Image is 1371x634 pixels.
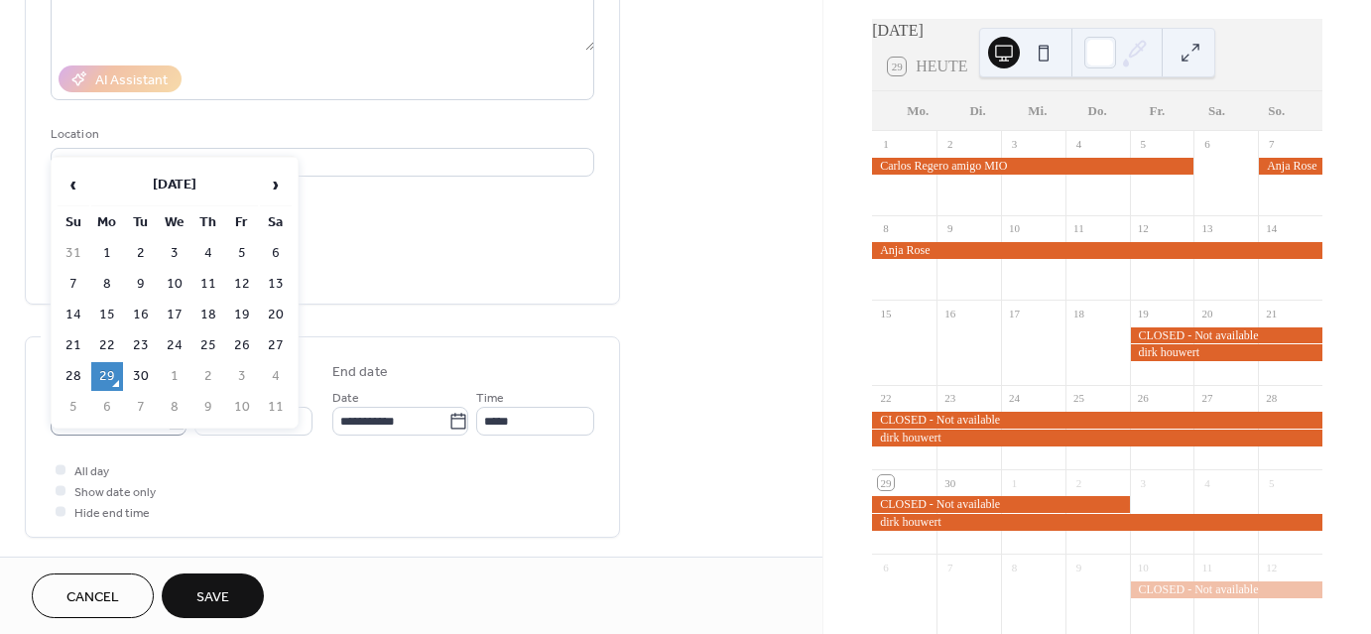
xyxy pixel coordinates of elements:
div: Anja Rose [1258,158,1322,175]
span: Time [476,388,504,409]
div: 27 [1199,391,1214,406]
td: 15 [91,301,123,329]
div: 1 [878,137,893,152]
td: 3 [159,239,190,268]
td: 29 [91,362,123,391]
td: 11 [192,270,224,299]
div: [DATE] [872,19,1322,43]
div: Mi. [1008,91,1067,131]
div: dirk houwert [872,430,1322,446]
td: 24 [159,331,190,360]
td: 9 [192,393,224,422]
div: So. [1247,91,1307,131]
span: All day [74,461,109,482]
div: 17 [1007,306,1022,320]
div: Mo. [888,91,947,131]
div: 11 [1199,560,1214,574]
div: 15 [878,306,893,320]
div: 10 [1136,560,1151,574]
div: 30 [942,475,957,490]
td: 9 [125,270,157,299]
td: 19 [226,301,258,329]
td: 28 [58,362,89,391]
div: 22 [878,391,893,406]
td: 8 [159,393,190,422]
td: 31 [58,239,89,268]
td: 20 [260,301,292,329]
div: 9 [1071,560,1086,574]
td: 21 [58,331,89,360]
div: Anja Rose [872,242,1322,259]
div: 29 [878,475,893,490]
span: Show date only [74,482,156,503]
div: End date [332,362,388,383]
td: 8 [91,270,123,299]
th: Tu [125,208,157,237]
div: 19 [1136,306,1151,320]
div: 7 [1264,137,1279,152]
td: 10 [226,393,258,422]
div: 13 [1199,221,1214,236]
div: 1 [1007,475,1022,490]
td: 2 [192,362,224,391]
th: Th [192,208,224,237]
div: 9 [942,221,957,236]
th: Su [58,208,89,237]
div: 5 [1264,475,1279,490]
div: 3 [1136,475,1151,490]
div: Location [51,124,590,145]
div: 16 [942,306,957,320]
div: 20 [1199,306,1214,320]
td: 3 [226,362,258,391]
th: We [159,208,190,237]
td: 5 [58,393,89,422]
div: CLOSED - Not available [1130,581,1322,598]
td: 17 [159,301,190,329]
div: 12 [1264,560,1279,574]
td: 6 [91,393,123,422]
div: dirk houwert [1130,344,1322,361]
div: 2 [1071,475,1086,490]
th: Fr [226,208,258,237]
td: 30 [125,362,157,391]
button: Save [162,573,264,618]
div: Carlos Regero amigo MIO [872,158,1193,175]
td: 1 [91,239,123,268]
td: 2 [125,239,157,268]
span: Date [332,388,359,409]
div: CLOSED - Not available [1130,327,1322,344]
td: 7 [58,270,89,299]
div: 6 [878,560,893,574]
td: 7 [125,393,157,422]
div: 10 [1007,221,1022,236]
div: 3 [1007,137,1022,152]
div: 4 [1071,137,1086,152]
div: 28 [1264,391,1279,406]
span: ‹ [59,165,88,204]
div: 23 [942,391,957,406]
div: 2 [942,137,957,152]
div: 8 [1007,560,1022,574]
th: [DATE] [91,164,258,206]
td: 14 [58,301,89,329]
td: 23 [125,331,157,360]
div: 11 [1071,221,1086,236]
td: 4 [192,239,224,268]
span: Hide end time [74,503,150,524]
div: Do. [1067,91,1127,131]
div: 18 [1071,306,1086,320]
th: Sa [260,208,292,237]
div: 24 [1007,391,1022,406]
div: CLOSED - Not available [872,412,1322,429]
td: 25 [192,331,224,360]
td: 5 [226,239,258,268]
div: 25 [1071,391,1086,406]
span: Cancel [66,587,119,608]
td: 10 [159,270,190,299]
td: 22 [91,331,123,360]
div: 8 [878,221,893,236]
td: 6 [260,239,292,268]
div: 4 [1199,475,1214,490]
div: 7 [942,560,957,574]
div: 6 [1199,137,1214,152]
